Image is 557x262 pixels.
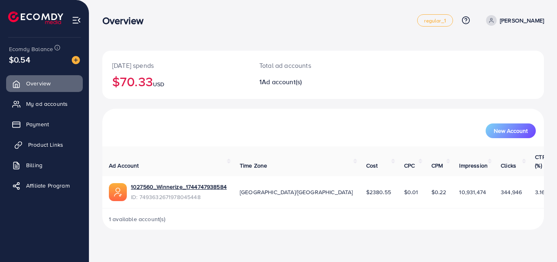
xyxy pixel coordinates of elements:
span: ID: 7493632671978045448 [131,193,227,201]
span: Ad account(s) [262,77,302,86]
span: $0.01 [404,188,418,196]
a: regular_1 [417,14,453,27]
span: Clicks [501,161,516,170]
a: [PERSON_NAME] [483,15,544,26]
span: CTR (%) [535,153,546,169]
span: 3.16 [535,188,545,196]
a: Product Links [6,137,83,153]
span: Cost [366,161,378,170]
p: [PERSON_NAME] [500,16,544,25]
h3: Overview [102,15,150,27]
a: My ad accounts [6,96,83,112]
span: New Account [494,128,528,134]
a: Payment [6,116,83,132]
span: CPC [404,161,415,170]
img: logo [8,11,63,24]
p: Total ad accounts [259,60,350,70]
span: Affiliate Program [26,181,70,190]
a: 1027560_Winnerize_1744747938584 [131,183,227,191]
span: $2380.55 [366,188,391,196]
span: Billing [26,161,42,169]
span: [GEOGRAPHIC_DATA]/[GEOGRAPHIC_DATA] [240,188,353,196]
p: [DATE] spends [112,60,240,70]
span: $0.54 [9,54,30,65]
span: 1 available account(s) [109,215,166,223]
img: menu [72,16,81,25]
span: regular_1 [424,18,446,23]
span: Overview [26,79,51,87]
a: Billing [6,157,83,173]
img: ic-ads-acc.e4c84228.svg [109,183,127,201]
span: Product Links [28,141,63,149]
span: Ad Account [109,161,139,170]
span: $0.22 [431,188,446,196]
span: USD [153,80,164,88]
span: Time Zone [240,161,267,170]
span: Impression [459,161,488,170]
a: Overview [6,75,83,92]
a: Affiliate Program [6,177,83,194]
span: Ecomdy Balance [9,45,53,53]
span: Payment [26,120,49,128]
span: 10,931,474 [459,188,486,196]
span: My ad accounts [26,100,68,108]
span: CPM [431,161,443,170]
h2: 1 [259,78,350,86]
img: image [72,56,80,64]
h2: $70.33 [112,74,240,89]
span: 344,946 [501,188,522,196]
button: New Account [486,123,536,138]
